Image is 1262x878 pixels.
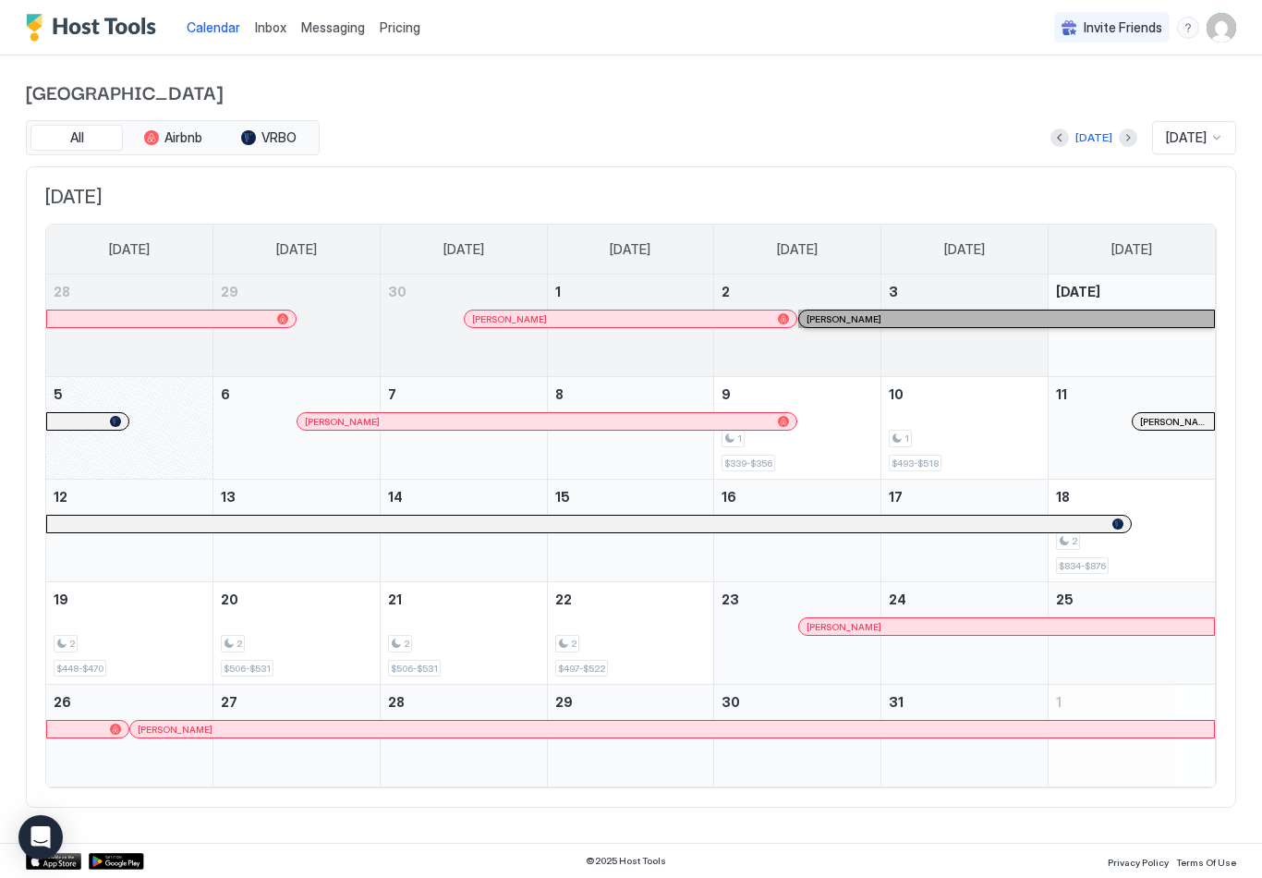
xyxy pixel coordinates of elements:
a: Terms Of Use [1176,851,1236,871]
span: 6 [221,386,230,402]
span: 9 [722,386,731,402]
td: October 8, 2025 [547,377,714,480]
a: October 13, 2025 [213,480,380,514]
span: 29 [555,694,573,710]
td: October 26, 2025 [46,685,213,787]
a: Host Tools Logo [26,14,164,42]
span: 2 [722,284,730,299]
a: October 14, 2025 [381,480,547,514]
td: October 5, 2025 [46,377,213,480]
span: All [70,129,84,146]
td: November 1, 2025 [1048,685,1215,787]
div: tab-group [26,120,320,155]
span: 2 [1072,535,1077,547]
a: October 17, 2025 [881,480,1048,514]
a: October 27, 2025 [213,685,380,719]
span: Inbox [255,19,286,35]
div: [DATE] [1075,129,1112,146]
a: October 8, 2025 [548,377,714,411]
span: [DATE] [1166,129,1207,146]
span: $339-$356 [724,457,772,469]
span: Calendar [187,19,240,35]
a: September 28, 2025 [46,274,212,309]
td: September 30, 2025 [380,274,547,377]
span: [DATE] [777,241,818,258]
a: Thursday [758,225,836,274]
span: 11 [1056,386,1067,402]
td: October 31, 2025 [881,685,1049,787]
td: October 23, 2025 [714,582,881,685]
a: October 10, 2025 [881,377,1048,411]
div: Open Intercom Messenger [18,815,63,860]
a: Sunday [91,225,168,274]
td: October 27, 2025 [213,685,381,787]
span: [PERSON_NAME] [807,621,881,633]
td: October 15, 2025 [547,480,714,582]
span: [DATE] [109,241,150,258]
div: [PERSON_NAME] [1140,416,1207,428]
span: [PERSON_NAME] [138,724,212,736]
td: October 29, 2025 [547,685,714,787]
span: $497-$522 [558,663,605,675]
span: 12 [54,489,67,505]
span: Privacy Policy [1108,857,1169,868]
span: 28 [54,284,70,299]
div: Google Play Store [89,853,144,870]
a: Monday [258,225,335,274]
a: October 29, 2025 [548,685,714,719]
span: 25 [1056,591,1074,607]
span: [DATE] [443,241,484,258]
button: VRBO [223,125,315,151]
td: October 13, 2025 [213,480,381,582]
span: 16 [722,489,736,505]
div: [PERSON_NAME] [472,313,789,325]
span: [PERSON_NAME] [305,416,380,428]
span: Airbnb [164,129,202,146]
span: [DATE] [45,186,1217,209]
a: App Store [26,853,81,870]
span: [PERSON_NAME] [472,313,547,325]
span: 21 [388,591,402,607]
span: 18 [1056,489,1070,505]
td: October 30, 2025 [714,685,881,787]
a: October 24, 2025 [881,582,1048,616]
a: October 20, 2025 [213,582,380,616]
td: October 17, 2025 [881,480,1049,582]
td: October 6, 2025 [213,377,381,480]
a: October 7, 2025 [381,377,547,411]
td: September 28, 2025 [46,274,213,377]
span: Messaging [301,19,365,35]
span: $448-$470 [56,663,103,675]
a: Inbox [255,18,286,37]
a: Messaging [301,18,365,37]
a: October 3, 2025 [881,274,1048,309]
a: Friday [926,225,1003,274]
span: 20 [221,591,238,607]
div: [PERSON_NAME] [138,724,1207,736]
span: VRBO [261,129,297,146]
span: [DATE] [1056,284,1100,299]
button: Previous month [1050,128,1069,147]
td: September 29, 2025 [213,274,381,377]
span: 2 [237,638,242,650]
span: 22 [555,591,572,607]
td: October 14, 2025 [380,480,547,582]
span: 2 [571,638,576,650]
span: 23 [722,591,739,607]
span: 3 [889,284,898,299]
span: Invite Friends [1084,19,1162,36]
a: October 2, 2025 [714,274,880,309]
td: October 1, 2025 [547,274,714,377]
a: October 30, 2025 [714,685,880,719]
span: [DATE] [276,241,317,258]
span: [DATE] [944,241,985,258]
span: 5 [54,386,63,402]
a: October 22, 2025 [548,582,714,616]
a: Saturday [1093,225,1171,274]
a: October 15, 2025 [548,480,714,514]
span: Pricing [380,19,420,36]
span: 1 [904,433,909,445]
span: 1 [555,284,561,299]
